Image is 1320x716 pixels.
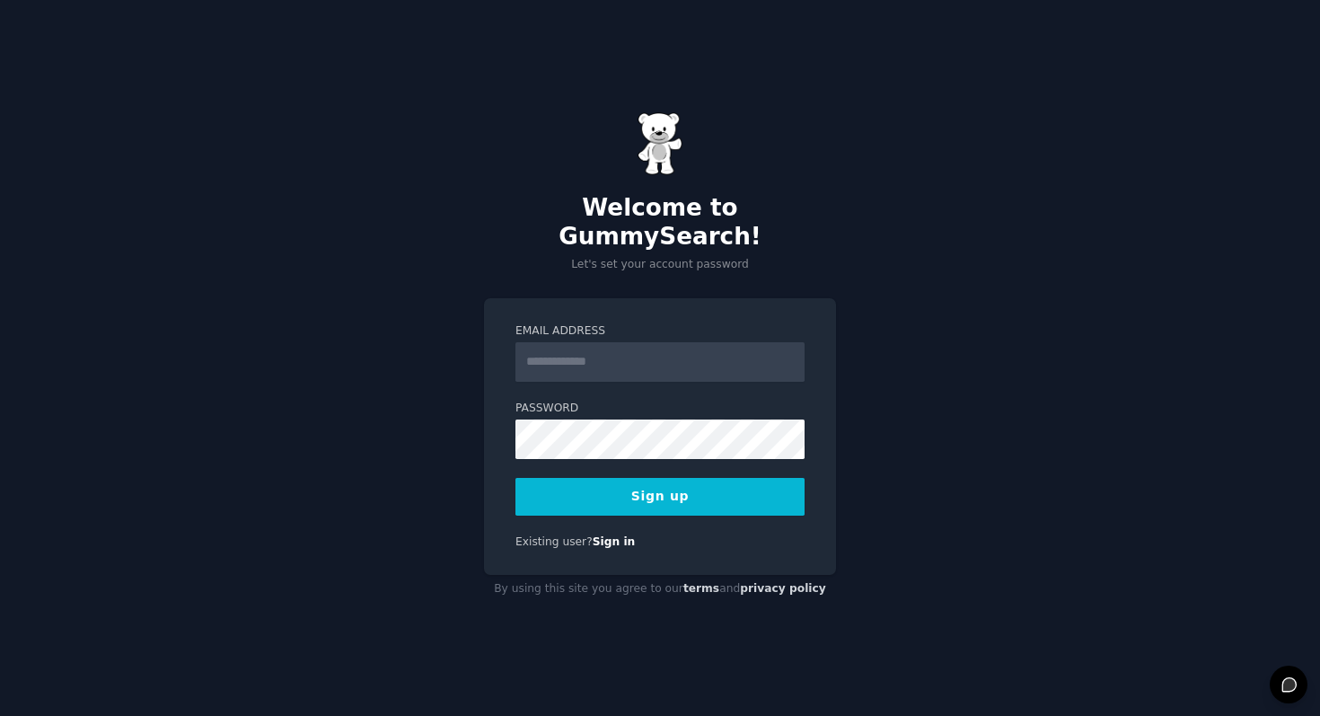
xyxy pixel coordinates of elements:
[515,478,805,516] button: Sign up
[484,257,836,273] p: Let's set your account password
[515,401,805,417] label: Password
[593,535,636,548] a: Sign in
[515,323,805,340] label: Email Address
[740,582,826,595] a: privacy policy
[683,582,719,595] a: terms
[638,112,682,175] img: Gummy Bear
[484,194,836,251] h2: Welcome to GummySearch!
[515,535,593,548] span: Existing user?
[484,575,836,604] div: By using this site you agree to our and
